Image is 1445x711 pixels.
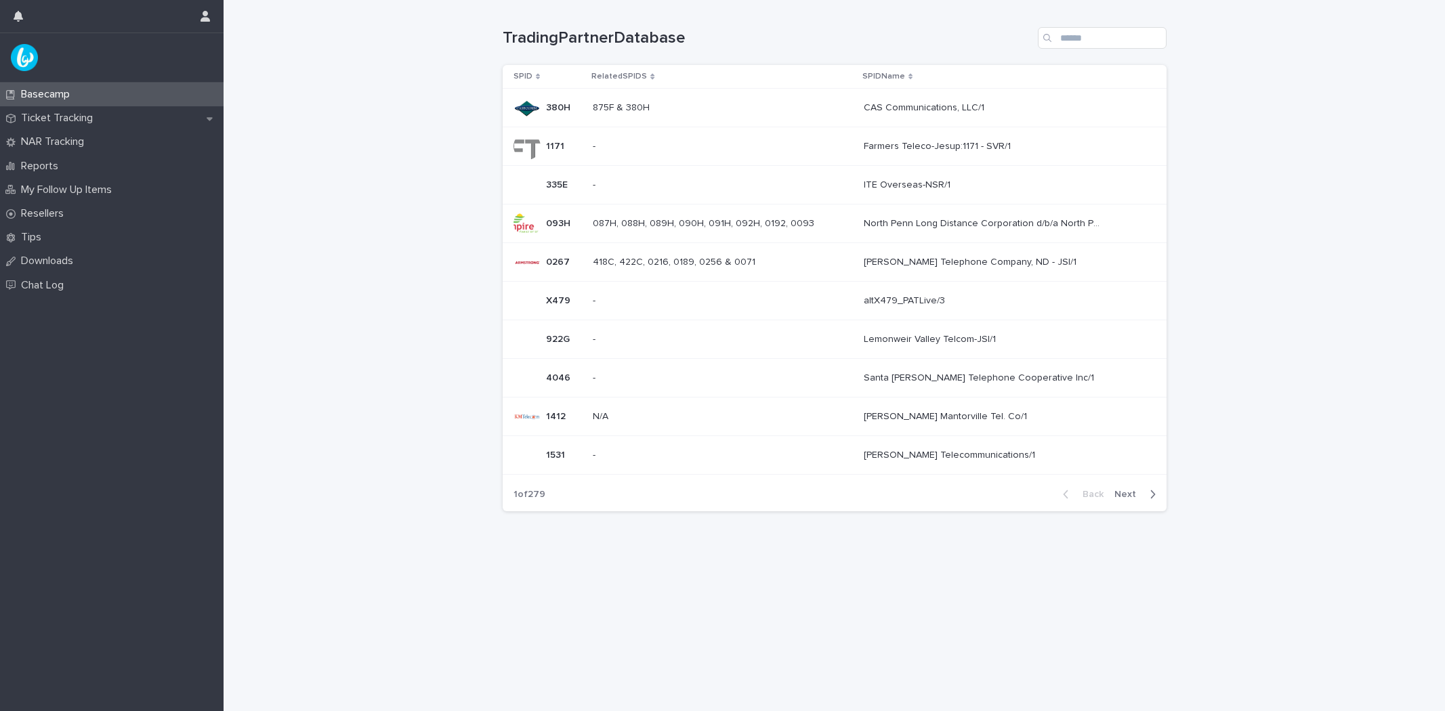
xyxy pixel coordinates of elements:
[503,282,1167,320] tr: X479X479 -- altX479_PATLive/3altX479_PATLive/3
[503,127,1167,166] tr: 11711171 -- Farmers Teleco-Jesup:1171 - SVR/1Farmers Teleco-Jesup:1171 - SVR/1
[16,135,95,148] p: NAR Tracking
[593,215,817,230] p: 087H, 088H, 089H, 090H, 091H, 092H, 0192, 0093
[593,293,598,307] p: -
[503,436,1167,475] tr: 15311531 -- [PERSON_NAME] Telecommunications/1[PERSON_NAME] Telecommunications/1
[16,160,69,173] p: Reports
[503,28,1032,48] h1: TradingPartnerDatabase
[546,447,568,461] p: 1531
[503,243,1167,282] tr: 02670267 418C, 422C, 0216, 0189, 0256 & 0071418C, 422C, 0216, 0189, 0256 & 0071 [PERSON_NAME] Tel...
[546,138,567,152] p: 1171
[11,44,38,71] img: UPKZpZA3RCu7zcH4nw8l
[546,293,573,307] p: X479
[593,177,598,191] p: -
[546,408,568,423] p: 1412
[546,100,573,114] p: 380H
[503,166,1167,204] tr: 335E335E -- ITE Overseas-NSR/1ITE Overseas-NSR/1
[593,370,598,384] p: -
[864,254,1079,268] p: [PERSON_NAME] Telephone Company, ND - JSI/1
[16,279,75,292] p: Chat Log
[593,447,598,461] p: -
[503,89,1167,127] tr: 380H380H 875F & 380H875F & 380H CAS Communications, LLC/1CAS Communications, LLC/1
[16,88,81,101] p: Basecamp
[593,331,598,345] p: -
[591,69,647,84] p: RelatedSPIDS
[503,359,1167,397] tr: 40464046 -- Santa [PERSON_NAME] Telephone Cooperative Inc/1Santa [PERSON_NAME] Telephone Cooperat...
[16,184,123,196] p: My Follow Up Items
[1038,27,1167,49] input: Search
[503,320,1167,359] tr: 922G922G -- Lemonweir Valley Telcom-JSI/1Lemonweir Valley Telcom-JSI/1
[862,69,905,84] p: SPIDName
[864,408,1030,423] p: [PERSON_NAME] Mantorville Tel. Co/1
[864,370,1097,384] p: Santa [PERSON_NAME] Telephone Cooperative Inc/1
[864,447,1038,461] p: [PERSON_NAME] Telecommunications/1
[503,478,556,511] p: 1 of 279
[1052,488,1109,500] button: Back
[546,254,572,268] p: 0267
[503,204,1167,243] tr: 093H093H 087H, 088H, 089H, 090H, 091H, 092H, 0192, 0093087H, 088H, 089H, 090H, 091H, 092H, 0192, ...
[1109,488,1167,500] button: Next
[503,397,1167,436] tr: 14121412 N/AN/A [PERSON_NAME] Mantorville Tel. Co/1[PERSON_NAME] Mantorville Tel. Co/1
[864,100,987,114] p: CAS Communications, LLC/1
[546,177,570,191] p: 335E
[546,215,573,230] p: 093H
[1114,490,1144,499] span: Next
[864,215,1104,230] p: North Penn Long Distance Corporation d/b/a North Penn Telephone Corporation - Pennsylvania
[593,408,611,423] p: N/A
[593,254,758,268] p: 418C, 422C, 0216, 0189, 0256 & 0071
[16,231,52,244] p: Tips
[1074,490,1104,499] span: Back
[514,69,532,84] p: SPID
[546,331,572,345] p: 922G
[16,112,104,125] p: Ticket Tracking
[16,207,75,220] p: Resellers
[864,331,999,345] p: Lemonweir Valley Telcom-JSI/1
[546,370,573,384] p: 4046
[16,255,84,267] p: Downloads
[593,100,652,114] p: 875F & 380H
[593,138,598,152] p: -
[864,177,953,191] p: ITE Overseas-NSR/1
[864,138,1013,152] p: Farmers Teleco-Jesup:1171 - SVR/1
[864,293,948,307] p: altX479_PATLive/3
